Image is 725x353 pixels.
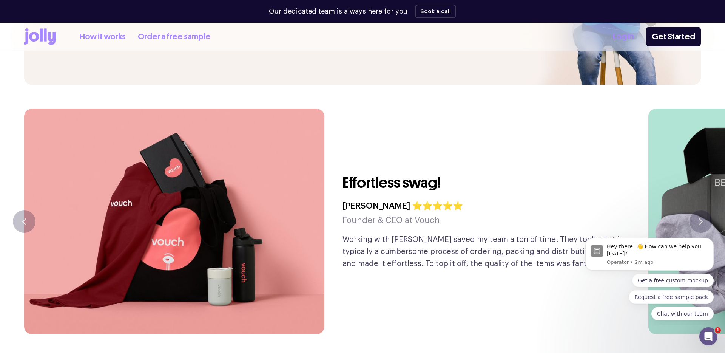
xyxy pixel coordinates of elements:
[342,199,463,213] h4: [PERSON_NAME] ⭐⭐⭐⭐⭐
[715,327,721,333] span: 1
[574,231,725,325] iframe: Intercom notifications message
[342,173,441,193] h3: Effortless swag!
[646,27,701,46] a: Get Started
[269,6,407,17] p: Our dedicated team is always here for you
[138,31,211,43] a: Order a free sample
[342,234,625,270] p: Working with [PERSON_NAME] saved my team a ton of time. They took what is typically a cumbersome ...
[80,31,126,43] a: How it works
[699,327,717,345] iframe: Intercom live chat
[415,5,456,18] button: Book a call
[342,213,463,228] h5: Founder & CEO at Vouch
[613,31,634,43] a: Log In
